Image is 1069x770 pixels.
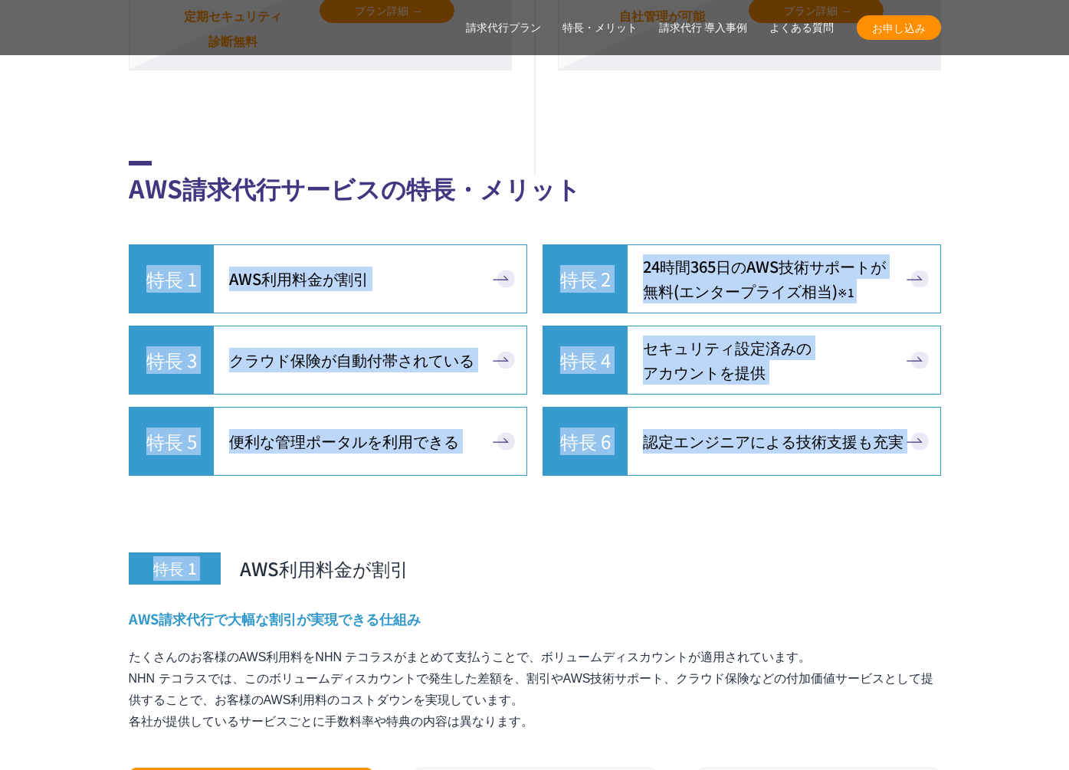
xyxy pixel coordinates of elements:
[857,20,941,36] span: お申し込み
[543,326,941,395] a: 特長 4 セキュリティ設定済みのアカウントを提供
[129,161,941,206] h2: AWS請求代行サービスの特長・メリット
[130,408,214,475] span: 特長 5
[130,326,214,394] span: 特長 3
[543,407,941,476] a: 特長 6 認定エンジニアによる技術支援も充実
[543,326,628,394] span: 特長 4
[129,609,941,628] h4: AWS請求代行で大幅な割引が実現できる仕組み
[659,20,748,36] a: 請求代行 導入事例
[543,245,628,313] span: 特長 2
[838,284,854,300] small: ※1
[229,429,459,454] span: 便利な管理ポータルを利用 できる
[130,245,214,313] span: 特長 1
[857,15,941,40] a: お申し込み
[129,647,941,732] p: たくさんのお客様のAWS利用料をNHN テコラスがまとめて支払うことで、ボリュームディスカウントが適用されています。 NHN テコラスでは、このボリュームディスカウントで発生した差額を、割引やA...
[643,336,812,385] span: セキュリティ設定済みの アカウントを提供
[129,407,527,476] a: 特長 5 便利な管理ポータルを利用できる
[240,555,408,582] span: AWS利用料金が割引
[543,244,941,313] a: 特長 2 24時間365日のAWS技術サポートが無料(エンタープライズ相当)※1
[229,267,369,291] span: AWS利用料金が割引
[129,326,527,395] a: 特長 3 クラウド保険が自動付帯されている
[129,244,527,313] a: 特長 1 AWS利用料金が割引
[643,429,903,454] span: 認定エンジニアによる技術支援も充実
[229,348,474,372] span: クラウド保険が自動付帯されている
[769,20,834,36] a: よくある質問
[562,20,638,36] a: 特長・メリット
[129,552,221,585] span: 特長 1
[466,20,541,36] a: 請求代行プラン
[543,408,628,475] span: 特長 6
[784,2,848,18] span: プラン詳細
[355,2,419,18] span: プラン詳細
[643,254,886,303] span: 24時間365日の AWS技術サポートが 無料 (エンタープライズ相当)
